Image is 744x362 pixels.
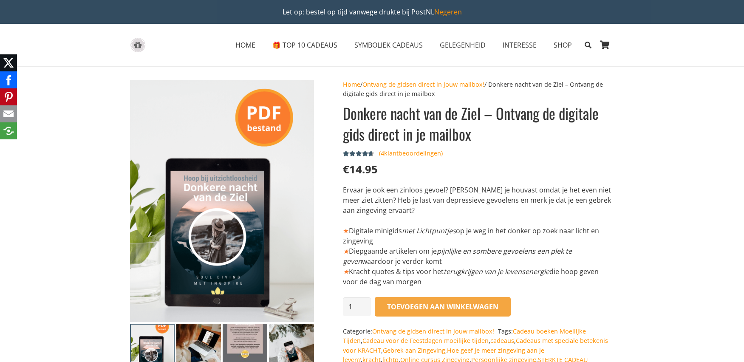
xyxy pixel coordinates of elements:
span: 🎁 TOP 10 CADEAUS [272,40,337,50]
bdi: 14.95 [343,162,378,177]
span: 4 [381,149,384,157]
a: Ontvang de gidsen direct in jouw mailbox! [362,80,484,88]
span: SYMBOLIEK CADEAUS [354,40,423,50]
p: Ervaar je ook een zinloos gevoel? [PERSON_NAME] je houvast omdat je het even niet meer ziet zitte... [343,185,614,215]
a: Cadeau voor de Feestdagen moeilijke tijden [362,337,489,345]
span: Categorie: [343,327,496,335]
input: Productaantal [343,297,371,317]
span: ★ [343,267,349,276]
a: Home [343,80,360,88]
span: Gewaardeerd op 5 gebaseerd op klantbeoordelingen [343,150,372,157]
p: Digitale minigids op je weg in het donker op zoek naar licht en zingeving Diepgaande artikelen om... [343,226,614,287]
a: Negeren [434,7,462,17]
a: Cadeaus met speciale betekenis voor KRACHT [343,337,608,354]
a: (4klantbeoordelingen) [379,150,443,158]
em: pijnlijke en sombere gevoelens een plek te geven [343,246,572,266]
span: INTERESSE [503,40,537,50]
a: cadeaus [490,337,514,345]
em: terugkrijgen van je levensenergie [444,267,549,276]
span: SHOP [554,40,572,50]
a: SHOPSHOP Menu [545,34,580,56]
a: Winkelwagen [596,24,614,66]
span: HOME [235,40,255,50]
nav: Breadcrumb [343,80,614,99]
span: € [343,162,349,177]
a: Ontvang de gidsen direct in jouw mailbox! [372,327,494,335]
a: Zoeken [580,34,595,56]
a: SYMBOLIEK CADEAUSSYMBOLIEK CADEAUS Menu [346,34,431,56]
a: Gebrek aan Zingeving [383,346,445,354]
em: met Lichtpuntjes [402,226,456,235]
h1: Donkere nacht van de Ziel – Ontvang de digitale gids direct in je mailbox [343,103,614,144]
a: 🎁 TOP 10 CADEAUS🎁 TOP 10 CADEAUS Menu [264,34,346,56]
span: ★ [343,226,349,235]
a: gift-box-icon-grey-inspirerendwinkelen [130,38,146,53]
a: INTERESSEINTERESSE Menu [494,34,545,56]
div: Gewaardeerd 4.50 uit 5 [343,150,376,157]
a: HOMEHOME Menu [227,34,264,56]
span: ★ [343,246,349,256]
span: GELEGENHEID [440,40,486,50]
button: Toevoegen aan winkelwagen [375,297,511,317]
a: GELEGENHEIDGELEGENHEID Menu [431,34,494,56]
